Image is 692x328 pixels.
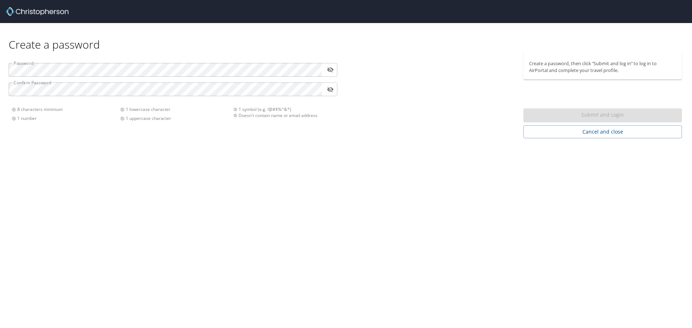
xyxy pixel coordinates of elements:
div: 1 lowercase character [120,106,229,112]
span: Cancel and close [529,127,676,136]
div: Doesn't contain name or email address [233,112,333,118]
button: Cancel and close [523,125,682,139]
div: 8 characters minimum [12,106,120,112]
p: Create a password, then click “Submit and log in” to log in to AirPortal and complete your travel... [529,60,676,74]
div: 1 number [12,115,120,121]
div: 1 uppercase character [120,115,229,121]
div: 1 symbol (e.g. !@#$%^&*) [233,106,333,112]
button: toggle password visibility [325,64,336,75]
button: toggle password visibility [325,84,336,95]
img: Christopherson_logo_rev.png [6,7,68,16]
div: Create a password [9,23,683,51]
